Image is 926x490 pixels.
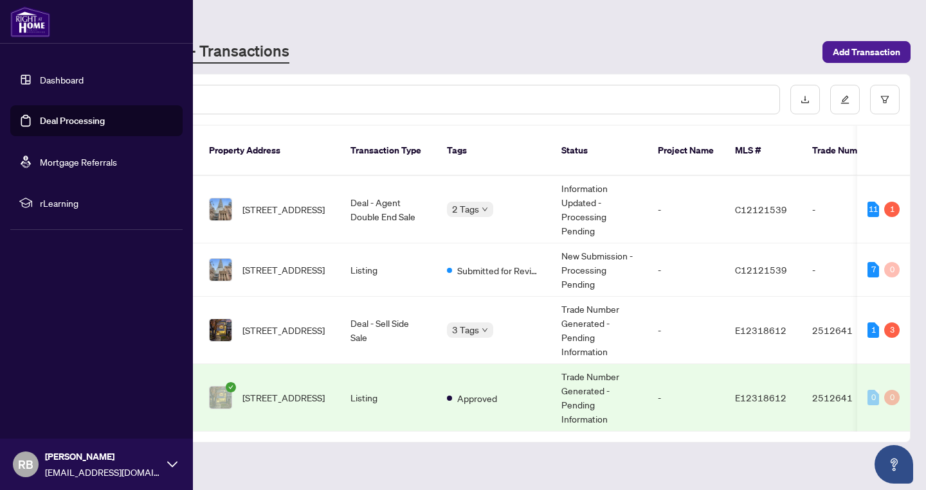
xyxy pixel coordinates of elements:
img: thumbnail-img [210,259,232,281]
span: Add Transaction [833,42,900,62]
td: Listing [340,243,437,297]
span: edit [840,95,849,104]
button: Open asap [875,445,913,484]
span: 3 Tags [452,322,479,337]
td: - [648,243,725,297]
td: - [802,176,892,243]
th: Status [551,126,648,176]
div: 0 [867,390,879,405]
span: E12318612 [735,392,786,403]
td: - [648,297,725,364]
span: C12121539 [735,264,787,276]
span: C12121539 [735,204,787,215]
td: 2512641 [802,297,892,364]
td: Trade Number Generated - Pending Information [551,297,648,364]
span: Approved [457,391,497,405]
th: Trade Number [802,126,892,176]
span: down [482,206,488,213]
button: Add Transaction [822,41,911,63]
img: thumbnail-img [210,198,232,220]
span: [STREET_ADDRESS] [242,323,325,337]
td: 2512641 [802,364,892,432]
td: Trade Number Generated - Pending Information [551,364,648,432]
td: - [802,243,892,297]
span: RB [18,455,33,473]
td: New Submission - Processing Pending [551,243,648,297]
div: 7 [867,262,879,277]
th: Tags [437,126,551,176]
div: 0 [884,262,900,277]
span: [EMAIL_ADDRESS][DOMAIN_NAME] [45,465,161,479]
td: Deal - Sell Side Sale [340,297,437,364]
th: Property Address [199,126,340,176]
span: [STREET_ADDRESS] [242,202,325,216]
button: edit [830,85,860,114]
a: Dashboard [40,74,84,85]
span: filter [880,95,889,104]
td: - [648,364,725,432]
a: Deal Processing [40,115,105,127]
span: [PERSON_NAME] [45,450,161,464]
td: Deal - Agent Double End Sale [340,176,437,243]
th: Project Name [648,126,725,176]
img: logo [10,6,50,37]
div: 3 [884,322,900,338]
span: Submitted for Review [457,263,541,277]
span: down [482,327,488,333]
th: MLS # [725,126,802,176]
td: - [648,176,725,243]
img: thumbnail-img [210,319,232,341]
a: Mortgage Referrals [40,156,117,168]
span: check-circle [226,382,236,392]
span: [STREET_ADDRESS] [242,263,325,277]
button: download [790,85,820,114]
div: 11 [867,202,879,217]
span: 2 Tags [452,202,479,216]
td: Listing [340,364,437,432]
span: [STREET_ADDRESS] [242,390,325,405]
button: filter [870,85,900,114]
img: thumbnail-img [210,387,232,408]
div: 0 [884,390,900,405]
span: rLearning [40,196,174,210]
td: Information Updated - Processing Pending [551,176,648,243]
th: Transaction Type [340,126,437,176]
div: 1 [867,322,879,338]
span: download [801,95,810,104]
span: E12318612 [735,324,786,336]
div: 1 [884,202,900,217]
